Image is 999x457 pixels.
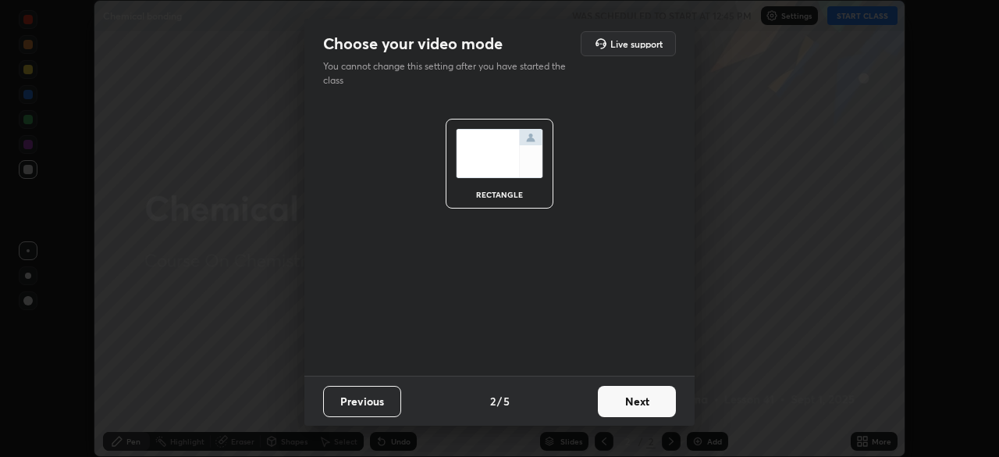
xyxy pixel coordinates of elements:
[468,191,531,198] div: rectangle
[503,393,510,409] h4: 5
[598,386,676,417] button: Next
[497,393,502,409] h4: /
[610,39,663,48] h5: Live support
[456,129,543,178] img: normalScreenIcon.ae25ed63.svg
[323,34,503,54] h2: Choose your video mode
[490,393,496,409] h4: 2
[323,59,576,87] p: You cannot change this setting after you have started the class
[323,386,401,417] button: Previous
